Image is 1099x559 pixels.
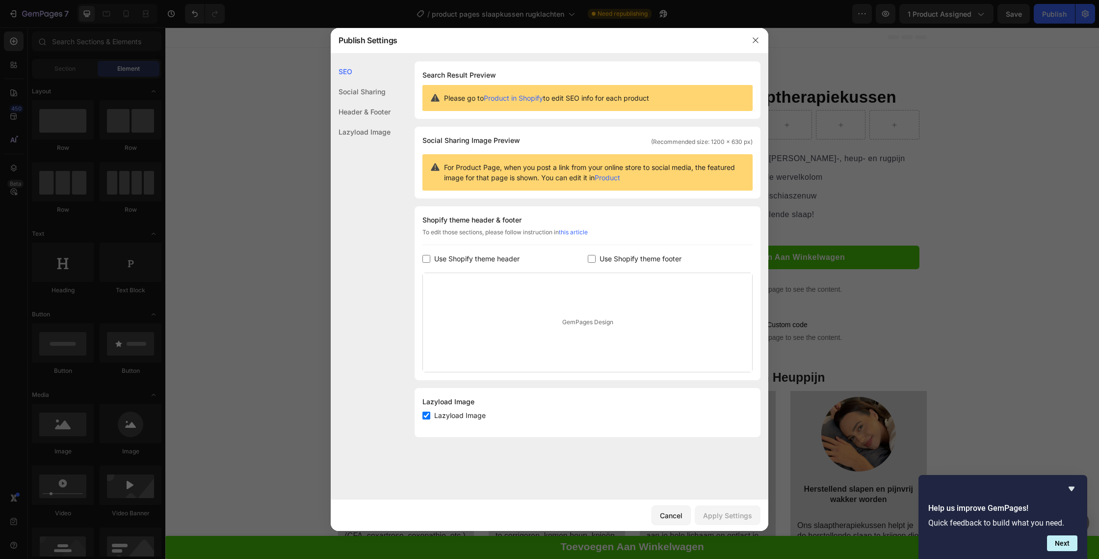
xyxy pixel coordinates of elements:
img: gempages_516971728346285131-496bc36b-804f-41b7-b666-aa840ed95d50.webp [203,369,278,444]
span: Use Shopify theme header [434,253,520,265]
p: Quick feedback to build what you need. [928,518,1077,528]
span: Use Shopify theme footer [600,253,681,265]
button: Toevoegen Aan Winkelwagen [490,218,754,242]
div: €79,99 [490,83,540,102]
span: Custom code [490,291,754,303]
span: Publish the page to see the content. [490,305,754,315]
span: Please go to to edit SEO info for each product [444,93,649,103]
p: Door eenvoudig de slaaphouding te corrigeren, komen heup, knieën en rug weer in hun natuurlijke u... [330,493,453,534]
div: Publish Settings [331,28,743,53]
h2: Help us improve GemPages! [928,503,1077,514]
a: Product [595,173,620,182]
p: Ons slaaptherapiekussen helpt je de herstellende slaap te krijgen die je nodig hebt om je dag aan... [632,493,755,534]
button: Cancel [652,505,691,525]
p: Effectieve verlichting van rug-, ischias- en heuppijn [180,457,302,477]
button: Hide survey [1066,483,1077,495]
p: Corrigeert de verkeerde slaaphouding en ontlast je wervelkolom [330,457,453,487]
p: Natuurlijke uitlijning van de wervelkolom [508,144,740,156]
img: gempages_516971728346285131-0b5480a0-27a8-47ec-b747-681d2204320b.webp [354,369,429,444]
p: Publish the page to see the content. [490,257,754,267]
div: Social Sharing [331,82,391,102]
p: Verlichting bij heupproblemen (CFA, coxartrose, coxopathie, etc.) en knieproblemen ([MEDICAL_DATA... [180,493,302,544]
p: Voor een diepe en herstellende slaap! [508,181,740,193]
p: Effectieve verlichting van [PERSON_NAME]-, heup- en rugpijn [508,125,740,137]
p: Vermindert de druk op je ischiaszenuw [508,163,740,174]
div: Toevoegen Aan Winkelwagen [564,224,680,236]
div: Lazyload Image [422,396,753,408]
img: gempages_516971728346285131-8e4453b6-8546-4965-af15-f6e4f6099d65.webp [656,369,731,444]
div: To edit those sections, please follow instruction in [422,228,753,245]
div: Header & Footer [331,102,391,122]
div: GemPages Design [423,273,752,372]
a: Product in Shopify [484,94,543,102]
p: Ondersteunt het lichaam van alle kanten [481,457,604,477]
span: (Recommended size: 1200 x 630 px) [651,138,753,146]
p: 326 Beoordelingen [534,45,592,55]
div: Shopify theme header & footer [422,214,753,226]
button: Next question [1047,535,1077,551]
span: Lazyload Image [434,410,486,421]
strong: Toevoegen Aan Winkelwagen [395,513,539,525]
h1: Search Result Preview [422,69,753,81]
p: Het kussen biedt ondersteuning aan je hele lichaam en ontlast je wervelkolom. [481,493,604,524]
p: Herstellend slapen en pijnvrij wakker worden [632,457,755,477]
div: SEO [331,61,391,82]
a: this article [559,228,588,236]
img: gempages_516971728346285131-9423ee67-6ea0-489d-8745-ee4e206cbfea.webp [505,369,579,444]
span: For Product Page, when you post a link from your online store to social media, the featured image... [444,162,745,183]
div: Help us improve GemPages! [928,483,1077,551]
h1: Soleria™ Slaaptherapiekussen [490,56,754,83]
div: Lazyload Image [331,122,391,142]
div: €135,00 [544,83,593,98]
div: Cancel [660,510,682,521]
span: medicijnvrije, blijvende verlichting van rug-, ischias- en heuppijn [274,343,659,357]
button: Apply Settings [695,505,760,525]
span: Social Sharing Image Preview [422,135,520,146]
div: Apply Settings [703,510,752,521]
